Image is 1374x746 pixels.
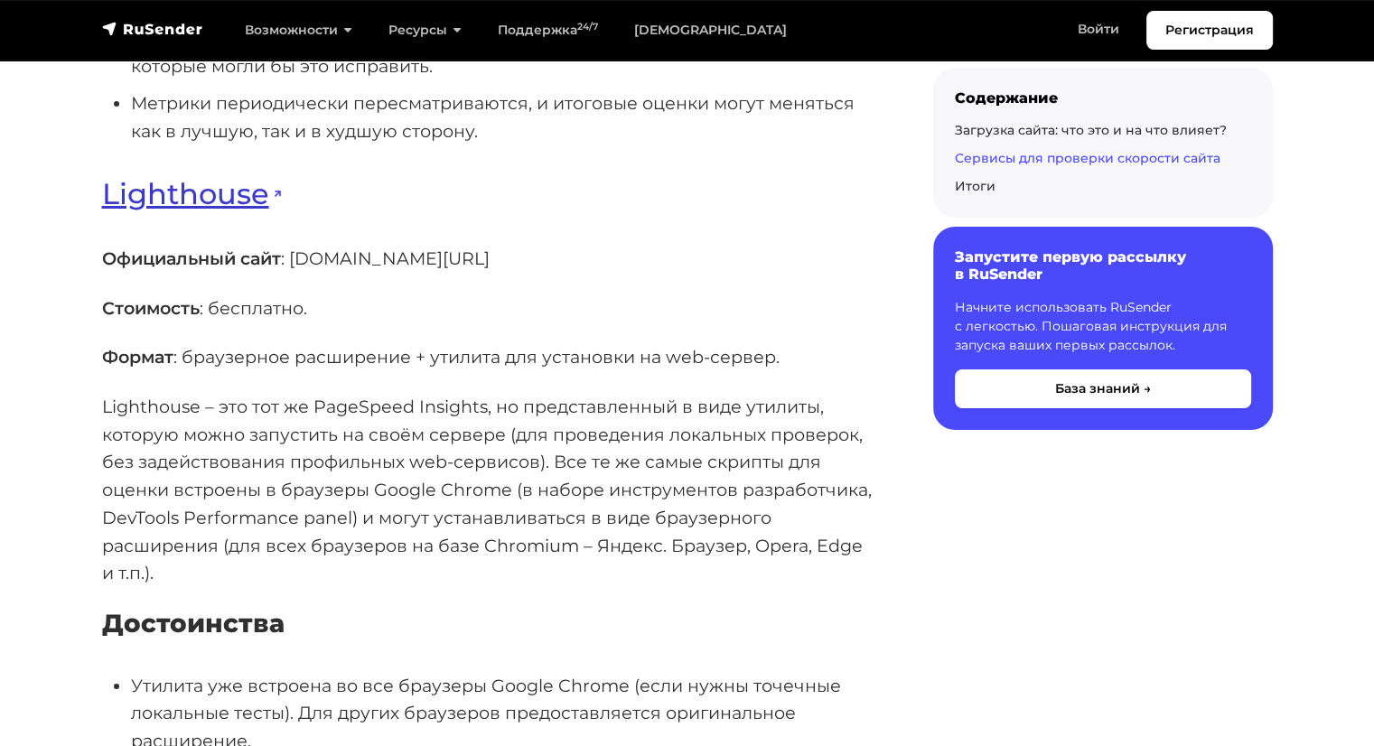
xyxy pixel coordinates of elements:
a: Войти [1060,11,1137,48]
h4: Достоинства [102,609,875,639]
a: Загрузка сайта: что это и на что влияет? [955,122,1227,138]
a: Ресурсы [370,12,480,49]
a: Запустите первую рассылку в RuSender Начните использовать RuSender с легкостью. Пошаговая инструк... [933,227,1273,429]
a: Сервисы для проверки скорости сайта [955,150,1220,166]
strong: Стоимость [102,297,200,319]
div: Содержание [955,89,1251,107]
button: База знаний → [955,369,1251,408]
a: Итоги [955,178,995,194]
h6: Запустите первую рассылку в RuSender [955,248,1251,283]
img: RuSender [102,20,203,38]
p: Lighthouse – это тот же PageSpeed Insights, но представленный в виде утилиты, которую можно запус... [102,393,875,587]
p: : браузерное расширение + утилита для установки на web-сервер. [102,343,875,371]
li: Метрики периодически пересматриваются, и итоговые оценки могут меняться как в лучшую, так и в худ... [131,89,875,145]
strong: Формат [102,346,173,368]
a: [DEMOGRAPHIC_DATA] [616,12,805,49]
a: Возможности [227,12,370,49]
a: Поддержка24/7 [480,12,616,49]
p: Начните использовать RuSender с легкостью. Пошаговая инструкция для запуска ваших первых рассылок. [955,298,1251,355]
strong: Официальный сайт [102,247,281,269]
a: Регистрация [1146,11,1273,50]
p: : [DOMAIN_NAME][URL] [102,245,875,273]
p: : бесплатно. [102,294,875,322]
a: Lighthouse [102,176,281,211]
sup: 24/7 [577,21,598,33]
